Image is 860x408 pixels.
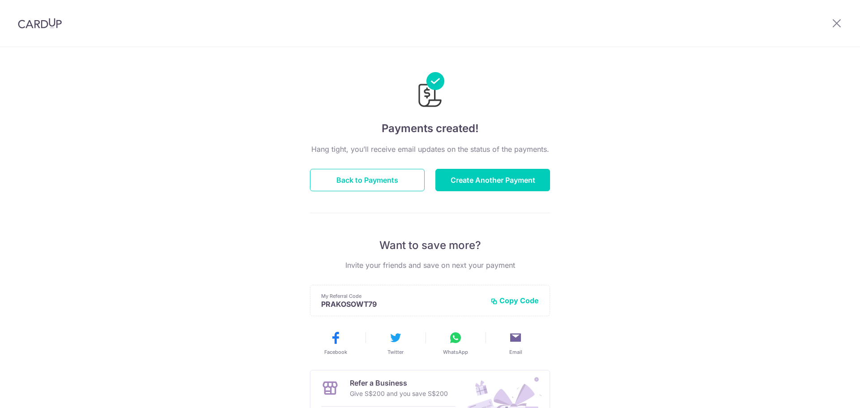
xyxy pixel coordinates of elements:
[490,296,539,305] button: Copy Code
[443,348,468,356] span: WhatsApp
[310,169,425,191] button: Back to Payments
[509,348,522,356] span: Email
[310,238,550,253] p: Want to save more?
[489,331,542,356] button: Email
[321,292,483,300] p: My Referral Code
[429,331,482,356] button: WhatsApp
[310,144,550,155] p: Hang tight, you’ll receive email updates on the status of the payments.
[350,378,448,388] p: Refer a Business
[350,388,448,399] p: Give S$200 and you save S$200
[310,120,550,137] h4: Payments created!
[310,260,550,271] p: Invite your friends and save on next your payment
[416,72,444,110] img: Payments
[18,18,62,29] img: CardUp
[321,300,483,309] p: PRAKOSOWT79
[435,169,550,191] button: Create Another Payment
[387,348,404,356] span: Twitter
[369,331,422,356] button: Twitter
[324,348,347,356] span: Facebook
[309,331,362,356] button: Facebook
